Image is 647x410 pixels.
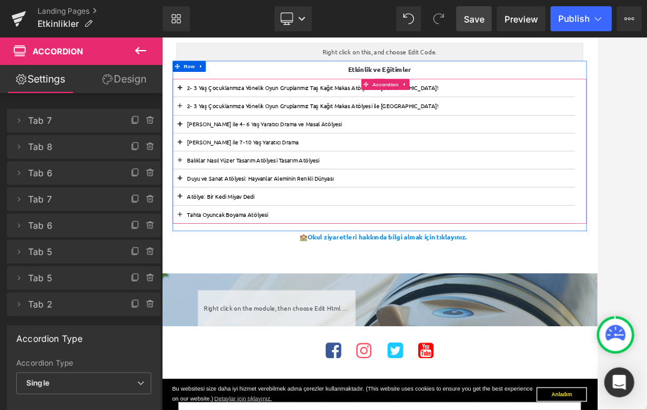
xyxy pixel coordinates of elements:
span: Tab 5 [28,266,114,290]
font: [PERSON_NAME] ile 4- 6 Yaş Yaratıcı Drama ve Masal Atölyesi [44,144,313,157]
span: Tab 8 [28,135,114,159]
button: Redo [426,6,451,31]
div: Accordion Type [16,359,151,367]
font: [PERSON_NAME] ile 7-10 Yaş Yaratıcı Drama [44,176,238,188]
a: Landing Pages [38,6,163,16]
button: More [617,6,642,31]
div: Accordion Type [16,326,83,344]
button: Undo [396,6,421,31]
span: Row [35,41,60,60]
a: Design [84,65,165,93]
span: Etkinlikler [38,19,79,29]
a: Okul ziyaretleri hakkında bilgi almak için tıklayınız. [253,339,529,354]
span: Tab 6 [28,161,114,185]
span: Accordion [33,46,83,56]
a: Preview [497,6,546,31]
span: Preview [504,12,538,26]
span: Tab 6 [28,214,114,237]
span: Accordion [363,72,414,91]
span: Save [464,12,484,26]
a: New Library [163,6,190,31]
span: Balıklar Nasıl Yüzer Tasarım Atölyesi Tasarım Atölyesi [44,207,274,219]
b: Single [26,378,49,387]
span: Tab 5 [28,240,114,264]
a: Expand / Collapse [60,41,76,60]
a: Expand / Collapse [414,72,430,91]
span: Tab 7 [28,109,114,132]
font: Etkinlik ve Eğitimler [323,48,433,62]
span: Tab 2 [28,292,114,316]
span: Publish [558,14,589,24]
button: Publish [551,6,612,31]
span: Tab 7 [28,187,114,211]
div: Open Intercom Messenger [604,367,634,397]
